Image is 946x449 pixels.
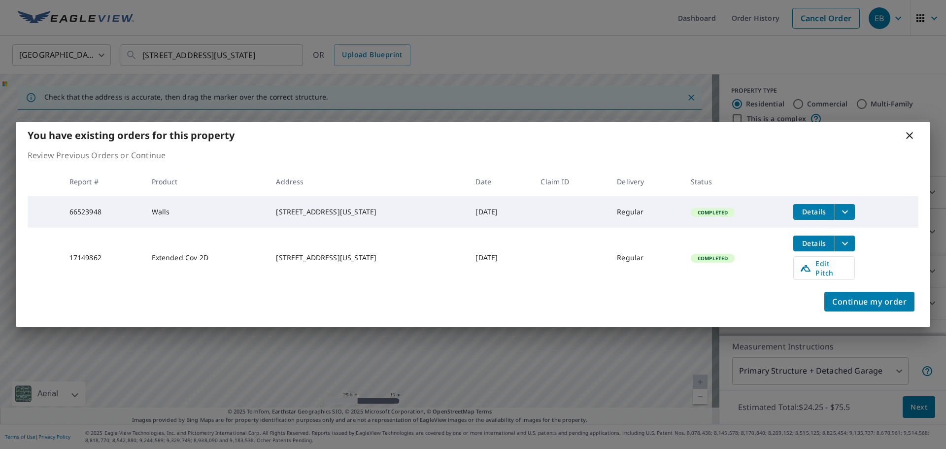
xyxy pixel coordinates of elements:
button: detailsBtn-66523948 [793,204,835,220]
td: Regular [609,196,683,228]
button: filesDropdownBtn-17149862 [835,236,855,251]
div: [STREET_ADDRESS][US_STATE] [276,253,460,263]
th: Status [683,167,785,196]
p: Review Previous Orders or Continue [28,149,918,161]
span: Details [799,239,829,248]
td: [DATE] [468,228,533,288]
th: Claim ID [533,167,609,196]
td: [DATE] [468,196,533,228]
th: Delivery [609,167,683,196]
button: detailsBtn-17149862 [793,236,835,251]
button: Continue my order [824,292,914,311]
td: Walls [144,196,269,228]
th: Date [468,167,533,196]
th: Product [144,167,269,196]
span: Continue my order [832,295,907,309]
button: filesDropdownBtn-66523948 [835,204,855,220]
td: Extended Cov 2D [144,228,269,288]
b: You have existing orders for this property [28,129,235,142]
span: Completed [692,255,734,262]
td: 66523948 [62,196,144,228]
a: Edit Pitch [793,256,855,280]
td: 17149862 [62,228,144,288]
div: [STREET_ADDRESS][US_STATE] [276,207,460,217]
span: Completed [692,209,734,216]
th: Report # [62,167,144,196]
span: Edit Pitch [800,259,848,277]
span: Details [799,207,829,216]
th: Address [268,167,468,196]
td: Regular [609,228,683,288]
